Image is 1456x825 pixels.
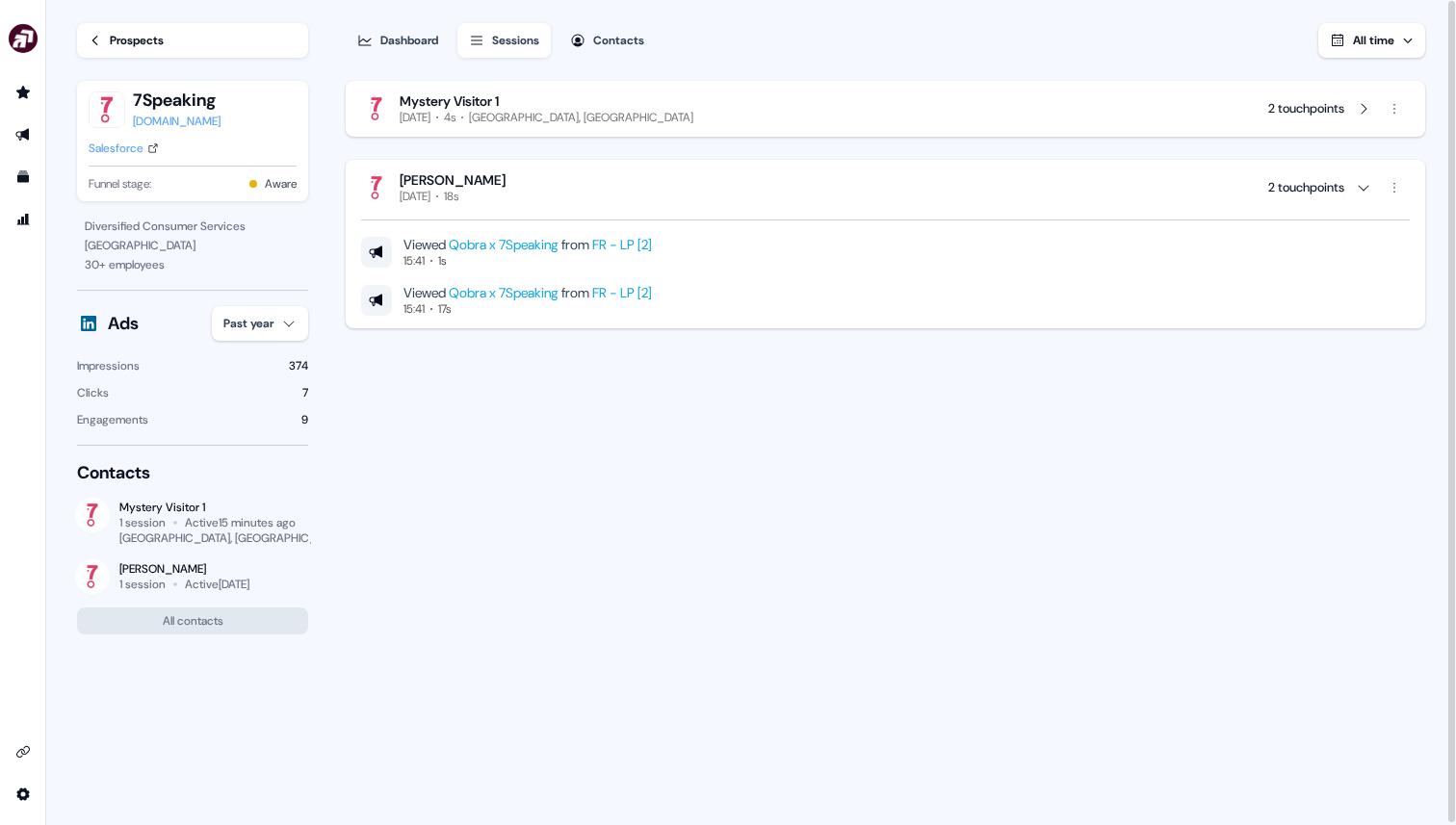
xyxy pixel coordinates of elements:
[8,119,39,150] a: Go to outbound experience
[77,410,148,429] div: Engagements
[212,306,308,341] button: Past year
[438,301,451,317] div: 17s
[119,561,249,577] div: [PERSON_NAME]
[593,31,644,50] div: Contacts
[77,461,308,484] div: Contacts
[559,23,656,58] button: Contacts
[119,577,166,592] div: 1 session
[400,171,506,189] div: [PERSON_NAME]
[361,171,1410,204] button: [PERSON_NAME][DATE]18s 2 touchpoints
[85,217,300,236] div: Diversified Consumer Services
[119,500,308,515] div: Mystery Visitor 1
[133,89,221,112] button: 7Speaking
[361,92,1410,125] button: Mystery Visitor 1[DATE]4s[GEOGRAPHIC_DATA], [GEOGRAPHIC_DATA] 2 touchpoints
[403,284,652,301] div: Viewed from
[119,530,346,546] div: [GEOGRAPHIC_DATA], [GEOGRAPHIC_DATA]
[89,174,151,193] span: Funnel stage:
[8,779,39,810] a: Go to integrations
[438,253,446,269] div: 1s
[449,236,559,253] a: Qobra x 7Speaking
[1318,23,1425,58] button: All time
[77,607,308,634] button: All contacts
[110,31,164,50] div: Prospects
[185,577,249,592] div: Active [DATE]
[302,383,308,402] div: 7
[403,253,425,269] div: 15:41
[85,255,300,274] div: 30 + employees
[403,301,425,317] div: 15:41
[592,284,652,301] a: FR - LP [2]
[346,23,450,58] button: Dashboard
[85,236,300,255] div: [GEOGRAPHIC_DATA]
[400,110,430,125] div: [DATE]
[77,356,140,375] div: Impressions
[8,77,39,108] a: Go to prospects
[380,31,438,50] div: Dashboard
[119,515,166,530] div: 1 session
[77,383,109,402] div: Clicks
[469,110,693,125] div: [GEOGRAPHIC_DATA], [GEOGRAPHIC_DATA]
[8,736,39,767] a: Go to integrations
[133,112,221,131] a: [DOMAIN_NAME]
[108,312,139,335] div: Ads
[400,189,430,204] div: [DATE]
[89,139,159,158] a: Salesforce
[1268,178,1344,197] div: 2 touchpoints
[89,139,143,158] div: Salesforce
[403,236,652,253] div: Viewed from
[289,356,308,375] div: 374
[444,189,458,204] div: 18s
[1353,33,1394,48] span: All time
[301,410,308,429] div: 9
[8,162,39,193] a: Go to templates
[592,236,652,253] a: FR - LP [2]
[457,23,551,58] button: Sessions
[185,515,296,530] div: Active 15 minutes ago
[1268,99,1344,118] div: 2 touchpoints
[361,204,1410,317] div: [PERSON_NAME][DATE]18s 2 touchpoints
[77,23,308,58] a: Prospects
[8,204,39,235] a: Go to attribution
[265,174,297,193] button: Aware
[444,110,455,125] div: 4s
[492,31,539,50] div: Sessions
[449,284,559,301] a: Qobra x 7Speaking
[400,92,693,110] div: Mystery Visitor 1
